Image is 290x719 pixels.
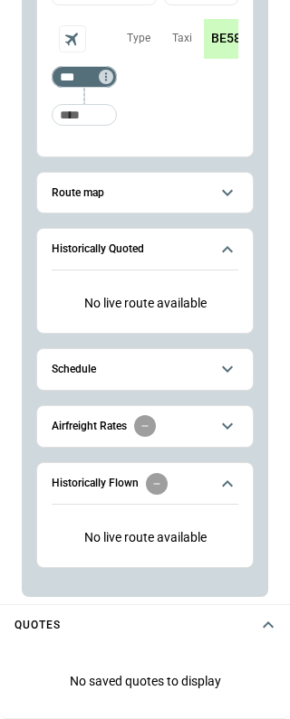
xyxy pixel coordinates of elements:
[52,478,139,489] h6: Historically Flown
[204,19,238,59] div: scrollable content
[52,364,96,375] h6: Schedule
[52,281,238,326] p: No live route available
[52,173,238,213] button: Route map
[52,104,117,126] div: Too short
[14,621,61,629] h4: Quotes
[52,516,238,560] div: Historically Flown
[127,31,150,46] p: Type
[172,31,192,46] p: Taxi
[52,66,117,88] div: Too short
[52,281,238,326] div: Historically Quoted
[52,421,127,432] h6: Airfreight Rates
[52,516,238,560] p: No live route available
[211,31,241,46] p: BE58
[52,463,238,505] button: Historically Flown
[59,25,86,52] span: Aircraft selection
[52,243,144,255] h6: Historically Quoted
[52,349,238,390] button: Schedule
[52,229,238,270] button: Historically Quoted
[52,187,104,199] h6: Route map
[52,406,238,447] button: Airfreight Rates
